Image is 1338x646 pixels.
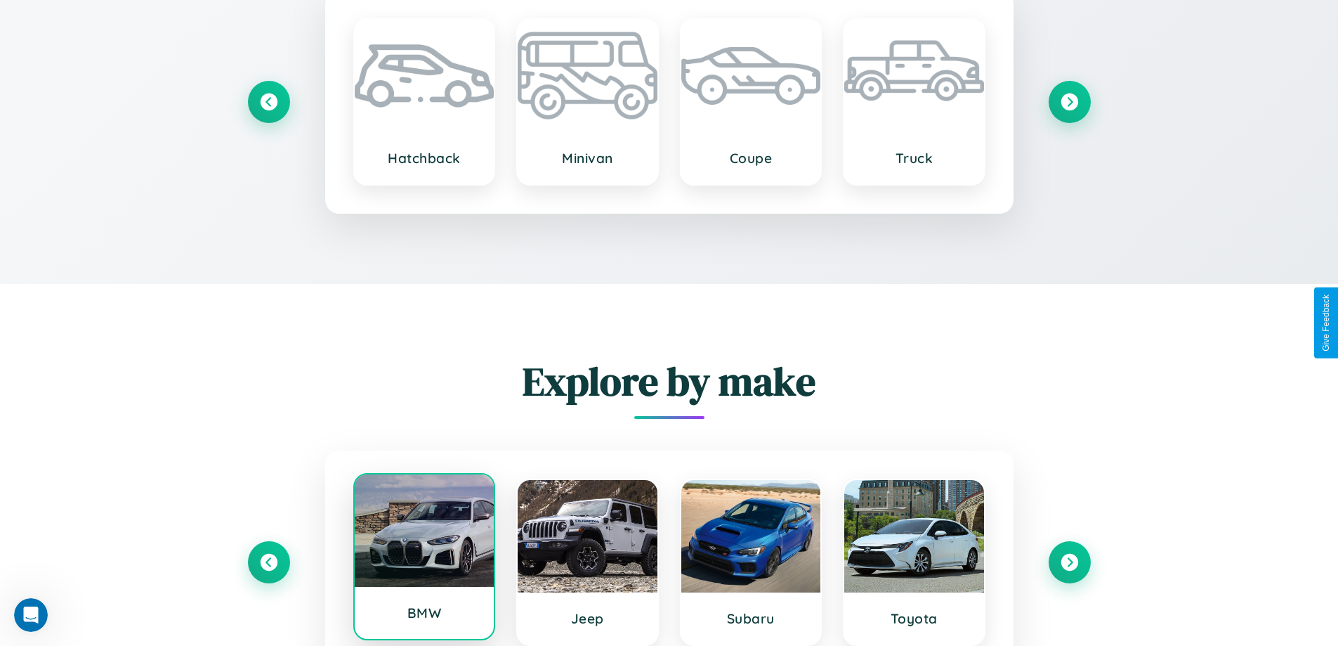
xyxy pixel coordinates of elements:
h3: Toyota [858,610,970,627]
h3: Minivan [532,150,643,167]
div: Give Feedback [1321,295,1331,351]
iframe: Intercom live chat [14,598,48,632]
h3: Hatchback [369,150,480,167]
h3: Coupe [695,150,807,167]
h3: Subaru [695,610,807,627]
h3: BMW [369,605,480,621]
h3: Jeep [532,610,643,627]
h2: Explore by make [248,354,1091,408]
h3: Truck [858,150,970,167]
